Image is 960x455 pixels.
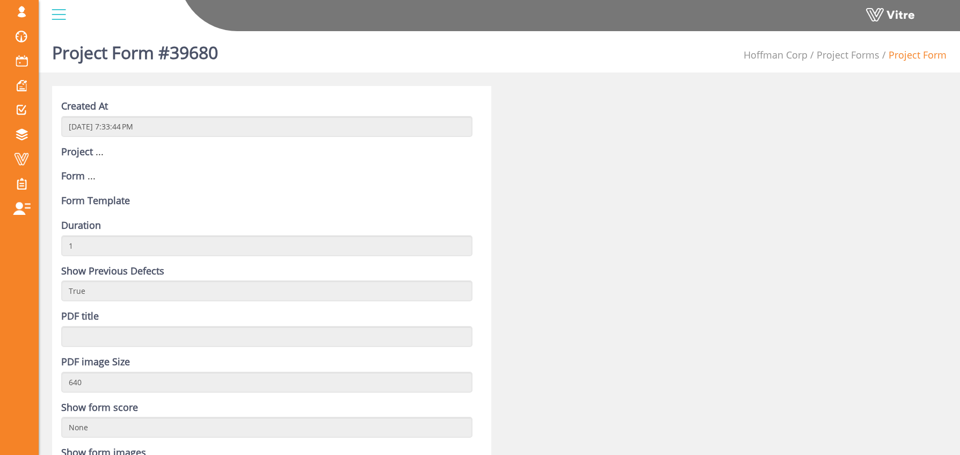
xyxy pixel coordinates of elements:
label: Form Template [61,194,130,208]
h1: Project Form #39680 [52,27,218,73]
label: PDF image Size [61,355,130,369]
a: Project Forms [817,48,879,61]
label: Created At [61,99,108,113]
label: Form [61,169,85,183]
label: Show form score [61,401,138,415]
span: ... [88,169,96,182]
label: Project [61,145,93,159]
span: ... [96,145,104,158]
label: Show Previous Defects [61,264,164,278]
li: Project Form [879,48,947,62]
label: Duration [61,219,101,233]
span: 210 [744,48,808,61]
label: PDF title [61,309,99,323]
